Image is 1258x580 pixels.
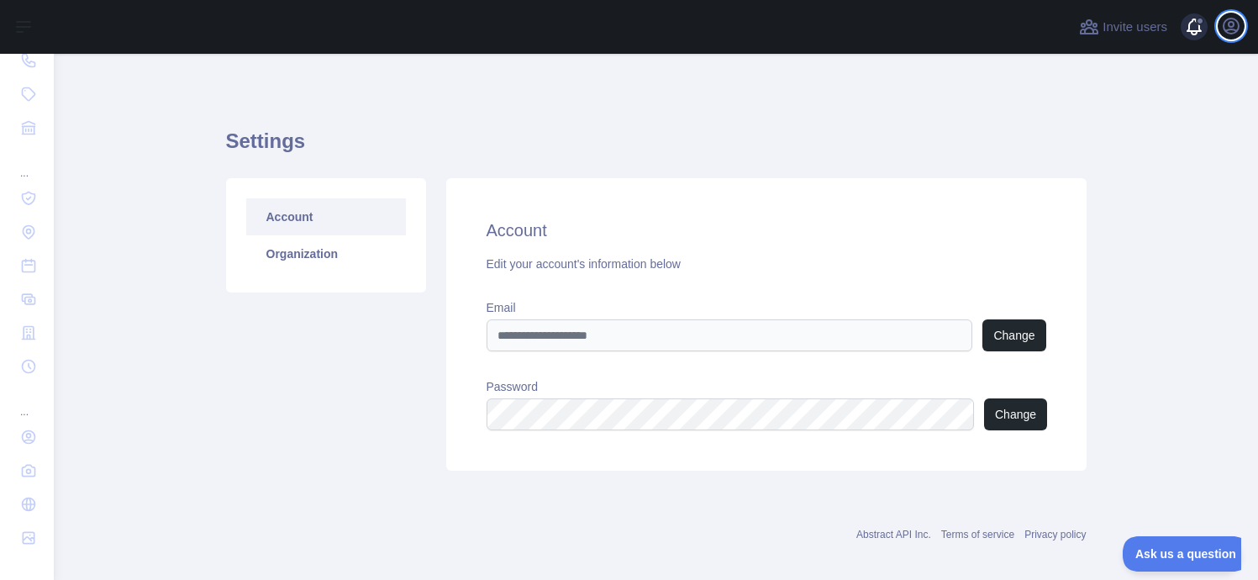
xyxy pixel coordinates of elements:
button: Change [984,398,1047,430]
button: Change [982,319,1045,351]
span: Invite users [1103,18,1167,37]
button: Invite users [1076,13,1171,40]
label: Password [487,378,1046,395]
a: Terms of service [941,529,1014,540]
a: Organization [246,235,406,272]
div: ... [13,385,40,419]
label: Email [487,299,1046,316]
div: ... [13,146,40,180]
a: Abstract API Inc. [856,529,931,540]
h1: Settings [226,128,1087,168]
h2: Account [487,219,1046,242]
iframe: Toggle Customer Support [1123,536,1241,572]
div: Edit your account's information below [487,256,1046,272]
a: Privacy policy [1024,529,1086,540]
a: Account [246,198,406,235]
